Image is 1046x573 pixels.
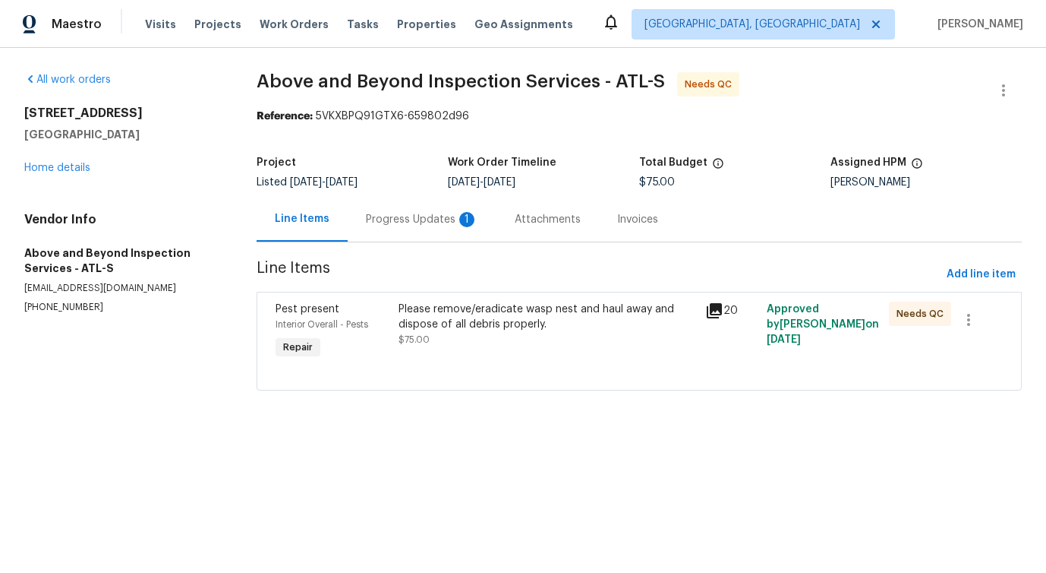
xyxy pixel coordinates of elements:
a: Home details [24,163,90,173]
span: Pest present [276,304,339,315]
span: $75.00 [399,335,430,344]
span: Geo Assignments [474,17,573,32]
span: Line Items [257,261,940,289]
h5: [GEOGRAPHIC_DATA] [24,127,220,142]
span: - [448,177,515,188]
div: 1 [459,212,474,227]
button: Add line item [940,261,1022,289]
a: All work orders [24,74,111,85]
span: Repair [277,340,319,355]
h5: Work Order Timeline [448,157,556,168]
span: The hpm assigned to this work order. [911,157,923,177]
span: - [290,177,358,188]
p: [PHONE_NUMBER] [24,301,220,314]
span: Listed [257,177,358,188]
div: Line Items [275,211,329,226]
span: Tasks [347,19,379,30]
h5: Assigned HPM [830,157,906,168]
p: [EMAIL_ADDRESS][DOMAIN_NAME] [24,282,220,295]
b: Reference: [257,111,313,122]
div: 20 [705,302,758,320]
span: Visits [145,17,176,32]
span: Approved by [PERSON_NAME] on [767,304,879,345]
span: [GEOGRAPHIC_DATA], [GEOGRAPHIC_DATA] [644,17,860,32]
span: The total cost of line items that have been proposed by Opendoor. This sum includes line items th... [712,157,724,177]
span: Needs QC [685,77,738,92]
span: Projects [194,17,241,32]
span: Add line item [947,265,1016,284]
span: [DATE] [484,177,515,188]
h4: Vendor Info [24,212,220,227]
span: Maestro [52,17,102,32]
span: Interior Overall - Pests [276,320,368,329]
h2: [STREET_ADDRESS] [24,106,220,121]
span: [DATE] [326,177,358,188]
div: Please remove/eradicate wasp nest and haul away and dispose of all debris properly. [399,302,696,332]
div: 5VKXBPQ91GTX6-659802d96 [257,109,1022,124]
span: [DATE] [448,177,480,188]
div: Attachments [515,212,581,227]
span: Properties [397,17,456,32]
h5: Total Budget [639,157,707,168]
h5: Above and Beyond Inspection Services - ATL-S [24,245,220,276]
span: [DATE] [290,177,322,188]
div: Invoices [617,212,658,227]
span: $75.00 [639,177,675,188]
span: [PERSON_NAME] [931,17,1023,32]
div: Progress Updates [366,212,478,227]
span: Work Orders [260,17,329,32]
span: Above and Beyond Inspection Services - ATL-S [257,72,665,90]
span: Needs QC [896,306,950,321]
h5: Project [257,157,296,168]
span: [DATE] [767,334,801,345]
div: [PERSON_NAME] [830,177,1022,188]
